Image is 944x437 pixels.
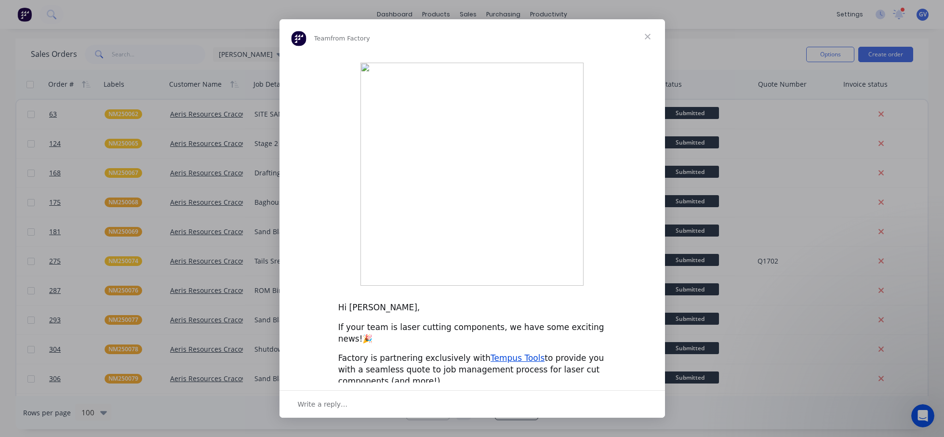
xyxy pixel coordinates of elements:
span: from Factory [331,35,370,42]
a: Tempus Tools [491,353,545,363]
img: Profile image for Team [291,31,306,46]
span: Write a reply… [298,398,348,411]
div: If your team is laser cutting components, we have some exciting news!🎉 [338,322,606,345]
span: Close [630,19,665,54]
div: Hi [PERSON_NAME], [338,302,606,314]
div: Factory is partnering exclusively with to provide you with a seamless quote to job management pro... [338,353,606,387]
div: Open conversation and reply [279,390,665,418]
span: Team [314,35,331,42]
